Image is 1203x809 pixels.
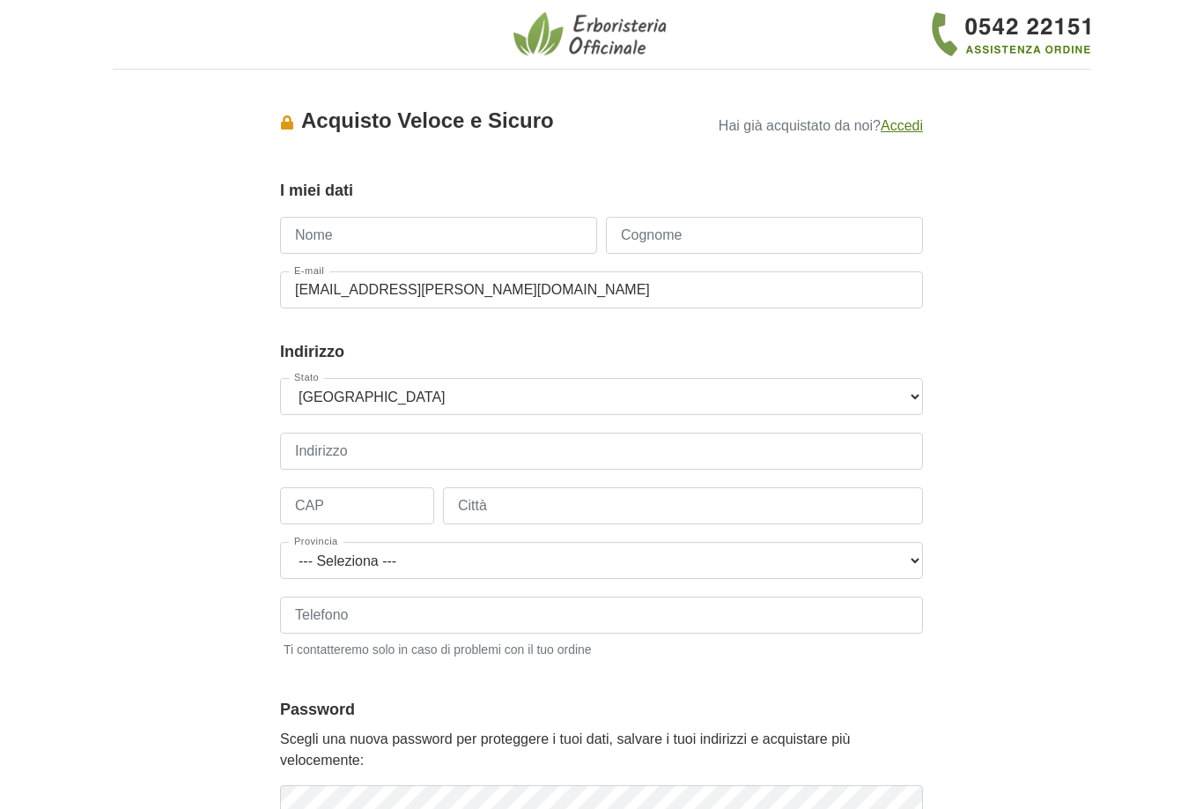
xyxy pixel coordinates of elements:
[289,266,329,276] label: E-mail
[280,729,923,771] p: Scegli una nuova password per proteggere i tuoi dati, salvare i tuoi indirizzi e acquistare più v...
[280,105,687,137] div: Acquisto Veloce e Sicuro
[289,537,343,546] label: Provincia
[280,179,923,203] legend: I miei dati
[881,118,923,133] a: Accedi
[280,271,923,308] input: E-mail
[513,11,672,58] img: Erboristeria Officinale
[280,637,923,659] small: Ti contatteremo solo in caso di problemi con il tuo ordine
[687,112,923,137] p: Hai già acquistato da noi?
[280,698,923,722] legend: Password
[280,433,923,470] input: Indirizzo
[606,217,923,254] input: Cognome
[289,373,324,382] label: Stato
[280,597,923,634] input: Telefono
[280,487,434,524] input: CAP
[280,217,597,254] input: Nome
[280,340,923,364] legend: Indirizzo
[443,487,923,524] input: Città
